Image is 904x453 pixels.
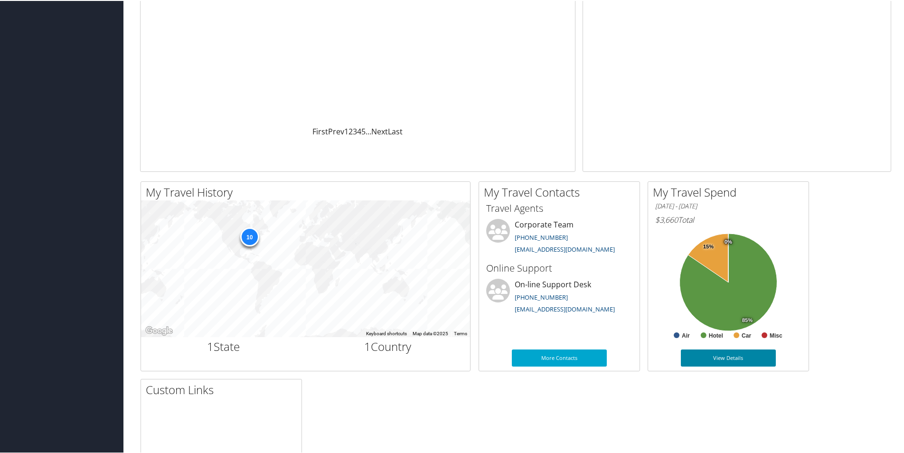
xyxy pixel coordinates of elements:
button: Keyboard shortcuts [366,330,407,336]
a: 4 [357,125,361,136]
tspan: 0% [725,238,732,244]
h2: State [148,338,299,354]
a: [EMAIL_ADDRESS][DOMAIN_NAME] [515,244,615,253]
span: … [366,125,371,136]
text: Air [682,331,690,338]
span: $3,660 [655,214,678,224]
a: Prev [328,125,344,136]
a: Next [371,125,388,136]
h2: My Travel Contacts [484,183,640,199]
h6: Total [655,214,801,224]
h2: My Travel History [146,183,470,199]
a: Last [388,125,403,136]
a: [PHONE_NUMBER] [515,232,568,241]
a: Open this area in Google Maps (opens a new window) [143,324,175,336]
tspan: 85% [742,317,753,322]
h3: Online Support [486,261,632,274]
span: 1 [207,338,214,353]
text: Hotel [709,331,723,338]
a: 5 [361,125,366,136]
img: Google [143,324,175,336]
a: First [312,125,328,136]
div: 10 [240,226,259,245]
span: 1 [364,338,371,353]
a: More Contacts [512,349,607,366]
tspan: 15% [703,243,714,249]
li: On-line Support Desk [481,278,637,317]
a: 3 [353,125,357,136]
text: Misc [770,331,782,338]
a: 1 [344,125,348,136]
a: [PHONE_NUMBER] [515,292,568,301]
h2: Country [313,338,463,354]
text: Car [742,331,751,338]
h2: Custom Links [146,381,301,397]
h2: My Travel Spend [653,183,809,199]
a: Terms (opens in new tab) [454,330,467,335]
h6: [DATE] - [DATE] [655,201,801,210]
a: View Details [681,349,776,366]
a: [EMAIL_ADDRESS][DOMAIN_NAME] [515,304,615,312]
a: 2 [348,125,353,136]
h3: Travel Agents [486,201,632,214]
li: Corporate Team [481,218,637,257]
span: Map data ©2025 [413,330,448,335]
